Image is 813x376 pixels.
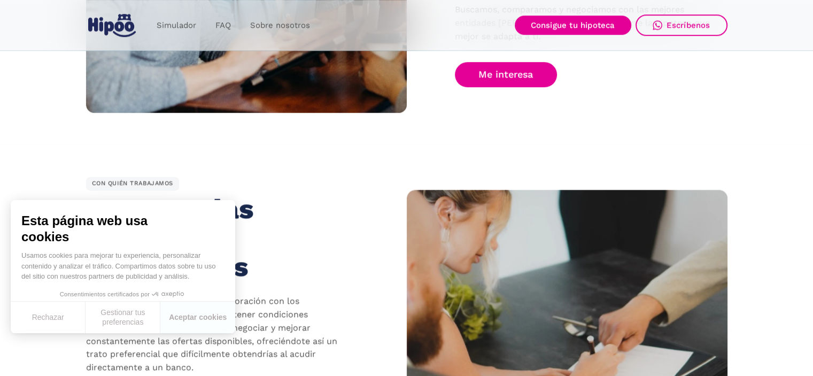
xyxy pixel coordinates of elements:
div: CON QUIÉN TRABAJAMOS [86,177,180,191]
a: Sobre nosotros [241,15,320,36]
a: Simulador [147,15,206,36]
a: FAQ [206,15,241,36]
a: Escríbenos [636,14,727,36]
p: Benefíciate de nuestra red de colaboración con los principales bancos del país para obtener condi... [86,295,343,374]
a: Me interesa [455,62,558,87]
div: Escríbenos [667,20,710,30]
a: Consigue tu hipoteca [515,16,631,35]
a: home [86,10,138,41]
h2: Acceso a las mejores condiciones [86,195,332,281]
